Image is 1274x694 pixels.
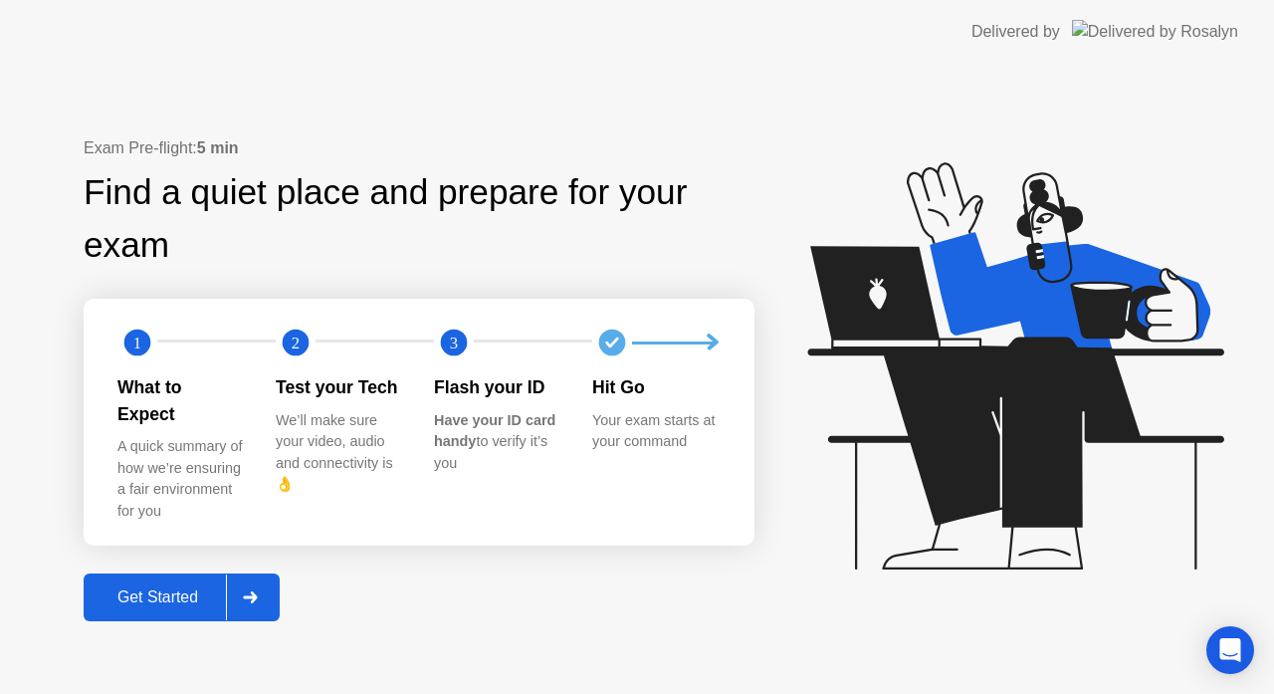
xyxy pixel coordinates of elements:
div: A quick summary of how we’re ensuring a fair environment for you [117,436,244,522]
div: Your exam starts at your command [592,410,719,453]
div: Get Started [90,588,226,606]
div: We’ll make sure your video, audio and connectivity is 👌 [276,410,402,496]
img: Delivered by Rosalyn [1072,20,1238,43]
text: 3 [450,334,458,352]
div: Open Intercom Messenger [1206,626,1254,674]
b: Have your ID card handy [434,412,555,450]
div: to verify it’s you [434,410,560,475]
div: Delivered by [971,20,1060,44]
div: Exam Pre-flight: [84,136,754,160]
text: 1 [133,334,141,352]
div: Test your Tech [276,374,402,400]
div: What to Expect [117,374,244,427]
button: Get Started [84,574,280,621]
div: Flash your ID [434,374,560,400]
b: 5 min [197,139,239,156]
text: 2 [292,334,300,352]
div: Hit Go [592,374,719,400]
div: Find a quiet place and prepare for your exam [84,166,754,272]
